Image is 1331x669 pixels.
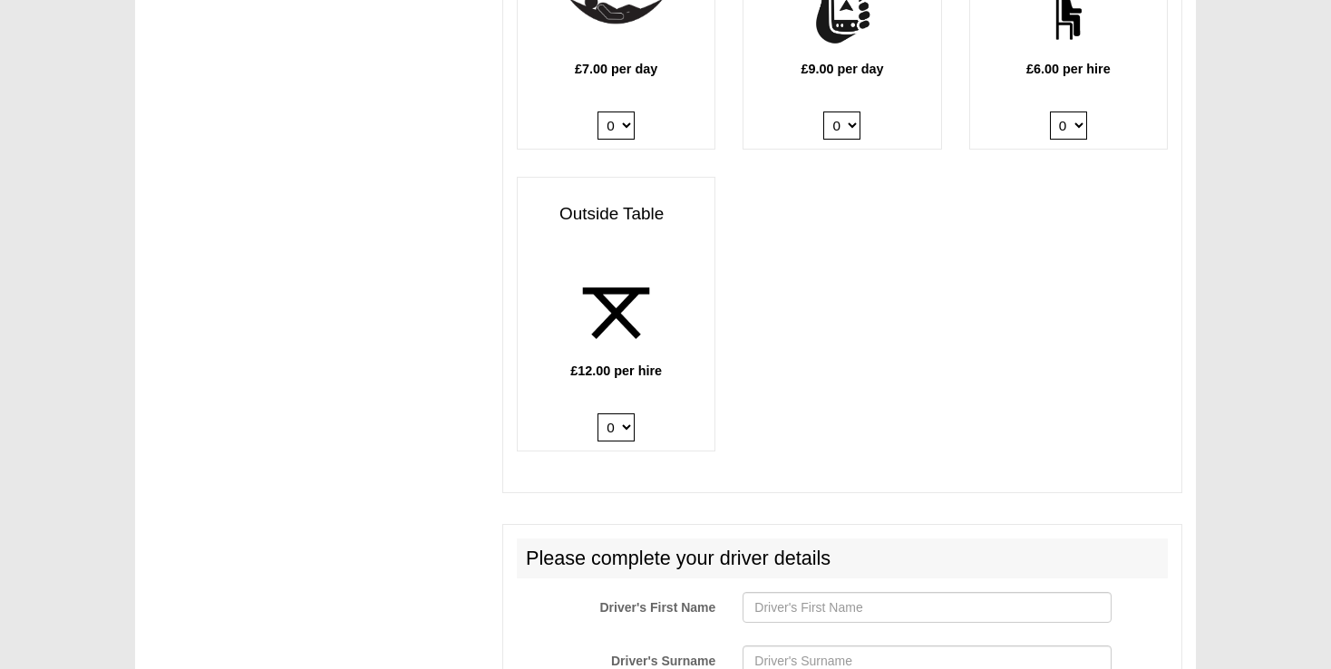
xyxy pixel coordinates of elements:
[503,592,729,616] label: Driver's First Name
[517,538,1168,578] h2: Please complete your driver details
[743,592,1111,623] input: Driver's First Name
[567,264,665,363] img: table.png
[1026,62,1111,76] b: £6.00 per hire
[570,364,662,378] b: £12.00 per hire
[518,196,714,233] h3: Outside Table
[575,62,657,76] b: £7.00 per day
[801,62,883,76] b: £9.00 per day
